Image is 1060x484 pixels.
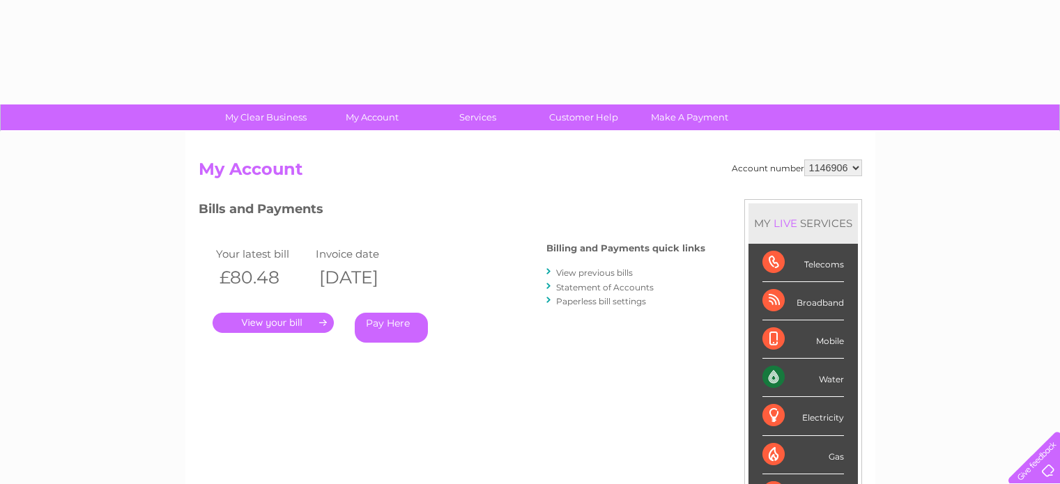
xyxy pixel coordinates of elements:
[312,244,413,263] td: Invoice date
[748,203,858,243] div: MY SERVICES
[556,296,646,306] a: Paperless bill settings
[526,104,641,130] a: Customer Help
[632,104,747,130] a: Make A Payment
[732,159,862,176] div: Account number
[355,313,428,343] a: Pay Here
[546,243,705,253] h4: Billing and Payments quick links
[314,104,429,130] a: My Account
[762,436,844,474] div: Gas
[199,199,705,224] h3: Bills and Payments
[208,104,323,130] a: My Clear Business
[762,397,844,435] div: Electricity
[213,244,313,263] td: Your latest bill
[556,282,654,292] a: Statement of Accounts
[762,244,844,282] div: Telecoms
[762,359,844,397] div: Water
[199,159,862,186] h2: My Account
[213,313,334,333] a: .
[312,263,413,292] th: [DATE]
[762,282,844,320] div: Broadband
[213,263,313,292] th: £80.48
[556,267,633,278] a: View previous bills
[762,320,844,359] div: Mobile
[771,217,800,230] div: LIVE
[420,104,535,130] a: Services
